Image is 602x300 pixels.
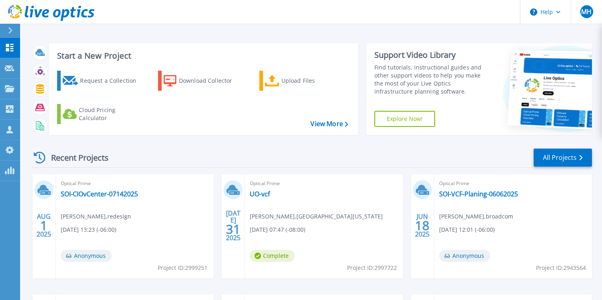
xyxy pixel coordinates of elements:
div: JUN 2025 [415,211,430,240]
a: All Projects [534,149,592,167]
span: Anonymous [439,250,490,262]
div: Download Collector [179,73,243,89]
span: [DATE] 13:23 (-06:00) [61,225,116,234]
span: Project ID: 2943564 [536,263,586,272]
a: Upload Files [259,71,349,91]
span: 31 [226,226,240,233]
div: Upload Files [281,73,346,89]
div: Recent Projects [31,148,119,167]
a: SOI-VCF-Planing-06062025 [439,190,518,198]
span: [PERSON_NAME] , redesign [61,212,131,221]
a: UO-vcf [250,190,270,198]
a: View More [310,120,348,128]
div: AUG 2025 [36,211,51,240]
a: Cloud Pricing Calculator [57,104,147,124]
span: [PERSON_NAME] , broadcom [439,212,513,221]
div: Support Video Library [374,50,487,60]
span: Project ID: 2999251 [158,263,208,272]
span: 1 [40,222,47,229]
span: 18 [415,222,429,229]
span: Optical Prime [439,179,587,188]
div: Find tutorials, instructional guides and other support videos to help you make the most of your L... [374,63,487,96]
a: Download Collector [158,71,248,91]
div: Request a Collection [80,73,144,89]
a: SOI-CIOvCenter-07142025 [61,190,138,198]
span: Anonymous [61,250,112,262]
span: [DATE] 12:01 (-06:00) [439,225,495,234]
a: Request a Collection [57,71,147,91]
h3: Start a New Project [57,51,348,60]
span: MH [581,8,592,15]
span: Optical Prime [61,179,209,188]
div: [DATE] 2025 [226,211,241,240]
span: Optical Prime [250,179,398,188]
span: [PERSON_NAME] , [GEOGRAPHIC_DATA][US_STATE] [250,212,383,221]
span: Project ID: 2997722 [347,263,397,272]
div: Cloud Pricing Calculator [79,106,143,122]
span: [DATE] 07:47 (-08:00) [250,225,305,234]
a: Explore Now! [374,111,436,127]
span: Complete [250,250,295,262]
